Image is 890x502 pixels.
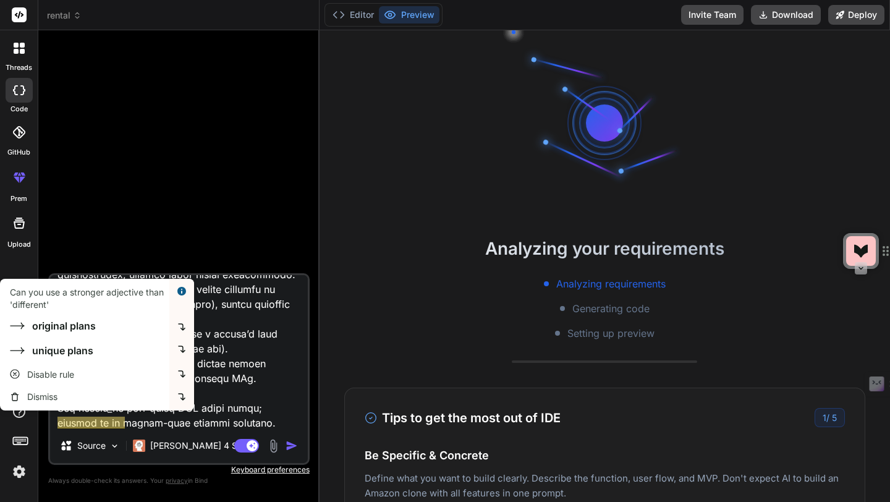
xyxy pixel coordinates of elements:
[328,6,379,23] button: Editor
[47,9,82,22] span: rental
[32,318,96,333] div: original plans
[133,440,145,452] img: Claude 4 Sonnet
[823,412,826,423] span: 1
[48,475,310,487] p: Always double-check its answers. Your in Bind
[150,440,242,452] p: [PERSON_NAME] 4 S..
[32,343,93,358] div: unique plans
[109,441,120,451] img: Pick Models
[266,439,281,453] img: attachment
[320,236,890,262] h2: Analyzing your requirements
[365,447,845,464] h4: Be Specific & Concrete
[365,409,561,427] h3: Tips to get the most out of IDE
[828,5,884,25] button: Deploy
[556,276,666,291] span: Analyzing requirements
[567,326,655,341] span: Setting up preview
[286,440,298,452] img: icon
[7,239,31,250] label: Upload
[9,461,30,482] img: settings
[572,301,650,316] span: Generating code
[10,286,164,311] div: Can you use a stronger adjective than 'different'
[815,408,845,427] div: /
[379,6,439,23] button: Preview
[6,62,32,73] label: threads
[832,412,837,423] span: 5
[751,5,821,25] button: Download
[77,440,106,452] p: Source
[50,275,308,428] textarea: Lorem Ipsum: “DolorsItametco” — Adipis Elitseddoe TemP (2–78 incid) Utla Etdolo m aliqua-enimadmi...
[681,5,744,25] button: Invite Team
[166,477,188,484] span: privacy
[11,104,28,114] label: code
[48,465,310,475] p: Keyboard preferences
[11,194,27,204] label: prem
[7,147,30,158] label: GitHub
